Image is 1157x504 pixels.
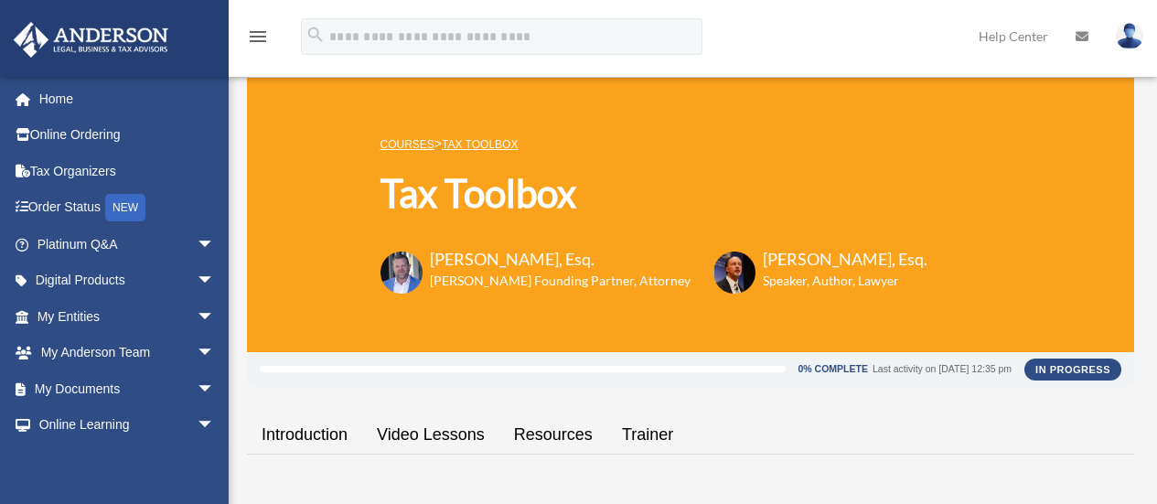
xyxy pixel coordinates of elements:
[13,226,242,263] a: Platinum Q&Aarrow_drop_down
[607,409,688,461] a: Trainer
[13,117,242,154] a: Online Ordering
[430,272,691,290] h6: [PERSON_NAME] Founding Partner, Attorney
[430,248,691,271] h3: [PERSON_NAME], Esq.
[13,189,242,227] a: Order StatusNEW
[380,133,927,155] p: >
[197,263,233,300] span: arrow_drop_down
[380,138,434,151] a: COURSES
[13,153,242,189] a: Tax Organizers
[380,252,423,294] img: Toby-circle-head.png
[442,138,518,151] a: Tax Toolbox
[13,370,242,407] a: My Documentsarrow_drop_down
[763,272,905,290] h6: Speaker, Author, Lawyer
[197,226,233,263] span: arrow_drop_down
[13,335,242,371] a: My Anderson Teamarrow_drop_down
[197,298,233,336] span: arrow_drop_down
[362,409,499,461] a: Video Lessons
[13,407,242,444] a: Online Learningarrow_drop_down
[197,407,233,445] span: arrow_drop_down
[499,409,607,461] a: Resources
[763,248,927,271] h3: [PERSON_NAME], Esq.
[798,364,868,374] div: 0% Complete
[197,370,233,408] span: arrow_drop_down
[197,335,233,372] span: arrow_drop_down
[247,32,269,48] a: menu
[1024,359,1121,381] div: In Progress
[13,298,242,335] a: My Entitiesarrow_drop_down
[8,22,174,58] img: Anderson Advisors Platinum Portal
[105,194,145,221] div: NEW
[713,252,755,294] img: Scott-Estill-Headshot.png
[380,166,927,220] h1: Tax Toolbox
[305,25,326,45] i: search
[1116,23,1143,49] img: User Pic
[13,263,242,299] a: Digital Productsarrow_drop_down
[13,80,242,117] a: Home
[873,364,1012,374] div: Last activity on [DATE] 12:35 pm
[247,26,269,48] i: menu
[247,409,362,461] a: Introduction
